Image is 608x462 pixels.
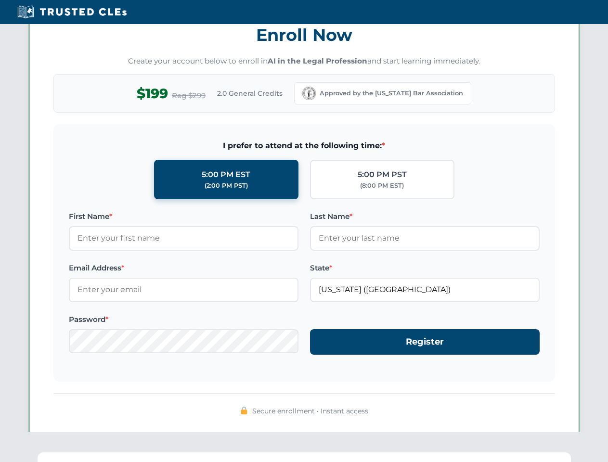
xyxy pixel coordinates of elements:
[310,329,540,355] button: Register
[310,226,540,250] input: Enter your last name
[69,262,298,274] label: Email Address
[358,168,407,181] div: 5:00 PM PST
[320,89,463,98] span: Approved by the [US_STATE] Bar Association
[69,314,298,325] label: Password
[14,5,129,19] img: Trusted CLEs
[240,407,248,414] img: 🔒
[268,56,367,65] strong: AI in the Legal Profession
[310,262,540,274] label: State
[202,168,250,181] div: 5:00 PM EST
[302,87,316,100] img: Kentucky Bar
[69,140,540,152] span: I prefer to attend at the following time:
[310,211,540,222] label: Last Name
[217,88,283,99] span: 2.0 General Credits
[53,56,555,67] p: Create your account below to enroll in and start learning immediately.
[310,278,540,302] input: Kentucky (KY)
[360,181,404,191] div: (8:00 PM EST)
[205,181,248,191] div: (2:00 PM PST)
[172,90,206,102] span: Reg $299
[69,211,298,222] label: First Name
[53,20,555,50] h3: Enroll Now
[69,226,298,250] input: Enter your first name
[252,406,368,416] span: Secure enrollment • Instant access
[69,278,298,302] input: Enter your email
[137,83,168,104] span: $199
